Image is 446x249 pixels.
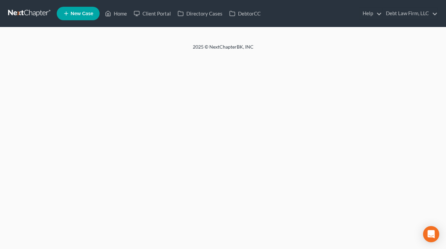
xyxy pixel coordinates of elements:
a: Debt Law Firm, LLC [383,7,438,20]
a: Directory Cases [174,7,226,20]
a: Client Portal [130,7,174,20]
div: Open Intercom Messenger [423,226,439,242]
a: Home [102,7,130,20]
div: 2025 © NextChapterBK, INC [31,44,416,56]
new-legal-case-button: New Case [57,7,100,20]
a: Help [359,7,382,20]
a: DebtorCC [226,7,264,20]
